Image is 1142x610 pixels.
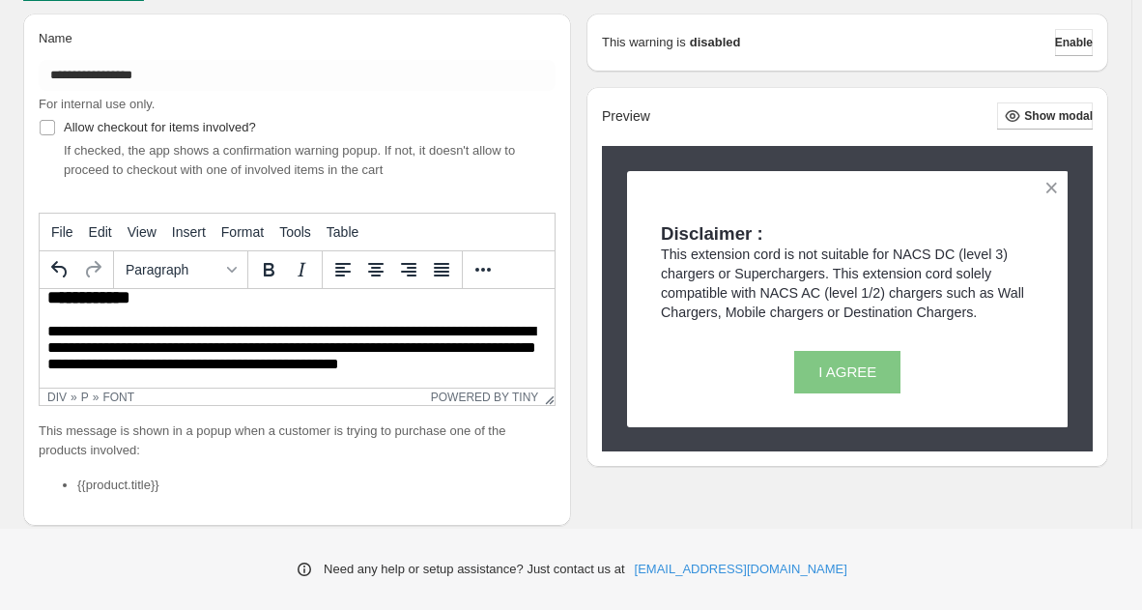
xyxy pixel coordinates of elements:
strong: disabled [690,33,741,52]
iframe: Rich Text Area [40,289,555,388]
p: This message is shown in a popup when a customer is trying to purchase one of the products involved: [39,421,556,460]
span: Table [327,224,358,240]
span: Edit [89,224,112,240]
div: Resize [538,389,555,405]
button: Justify [425,253,458,286]
strong: Disclaimer : [661,223,763,244]
p: This warning is [602,33,686,52]
button: Italic [285,253,318,286]
button: Formats [118,253,243,286]
span: For internal use only. [39,97,155,111]
button: Undo [43,253,76,286]
div: » [93,391,100,404]
button: Align left [327,253,359,286]
div: font [102,391,134,404]
span: Allow checkout for items involved? [64,120,256,134]
button: Show modal [997,102,1093,130]
li: {{product.title}} [77,476,556,495]
span: File [51,224,73,240]
span: View [128,224,157,240]
button: Enable [1055,29,1093,56]
span: If checked, the app shows a confirmation warning popup. If not, it doesn't allow to proceed to ch... [64,143,515,177]
button: Align center [359,253,392,286]
span: Name [39,31,72,45]
span: Paragraph [126,262,220,277]
span: This extension cord is not suitable for NACS DC (level 3) chargers or Superchargers. This extensi... [661,247,1024,320]
div: div [47,391,67,404]
span: Insert [172,224,206,240]
div: p [81,391,89,404]
a: Powered by Tiny [431,391,539,404]
button: Align right [392,253,425,286]
div: » [71,391,77,404]
h2: Preview [602,108,650,125]
button: Redo [76,253,109,286]
span: Enable [1055,35,1093,50]
a: [EMAIL_ADDRESS][DOMAIN_NAME] [635,560,847,579]
button: Bold [252,253,285,286]
span: Show modal [1024,108,1093,124]
span: Tools [279,224,311,240]
button: I AGREE [794,351,900,393]
button: More... [467,253,500,286]
span: Format [221,224,264,240]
